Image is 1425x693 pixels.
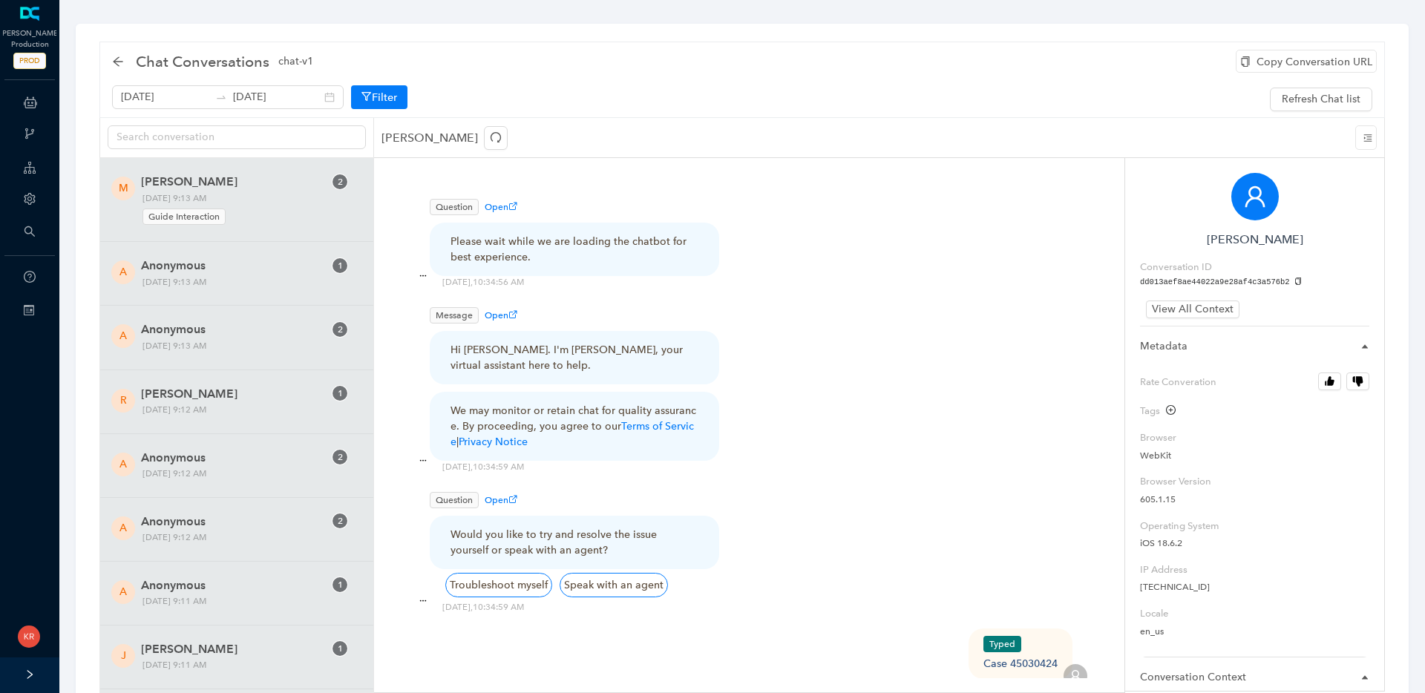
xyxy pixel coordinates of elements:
[1140,232,1369,246] h6: [PERSON_NAME]
[332,513,347,528] sup: 2
[1140,338,1352,355] span: Metadata
[141,321,324,338] span: Anonymous
[412,450,434,473] img: chat-bubble.svg
[451,527,698,558] div: Would you like to try and resolve the issue yourself or speak with an agent?
[338,177,343,187] span: 2
[332,386,347,401] sup: 1
[119,584,127,600] span: A
[1140,404,1176,418] div: Tags
[1140,493,1369,507] p: 605.1.15
[332,577,347,592] sup: 1
[338,579,343,590] span: 1
[1140,625,1369,639] p: en_us
[456,436,459,448] span: |
[338,452,343,462] span: 2
[1140,430,1369,445] label: Browser
[1270,88,1372,111] button: Refresh Chat list
[24,128,36,139] span: branches
[24,271,36,283] span: question-circle
[1140,669,1352,686] span: Conversation Context
[485,202,517,212] span: Open
[13,53,46,69] span: PROD
[451,342,698,373] div: Hi [PERSON_NAME]. I'm [PERSON_NAME], your virtual assistant here to help.
[119,520,127,536] span: A
[137,466,351,482] span: [DATE] 9:12 AM
[112,56,124,68] div: back
[490,131,502,143] span: redo
[141,257,324,275] span: Anonymous
[338,388,343,398] span: 1
[137,338,351,354] span: [DATE] 9:13 AM
[137,657,351,673] span: [DATE] 9:11 AM
[1146,300,1239,318] button: View All Context
[1140,669,1369,692] div: Conversation Context
[451,404,696,433] span: We may monitor or retain chat for quality assurance. By proceeding, you agree to our
[1140,580,1369,594] p: [TECHNICAL_ID]
[278,53,313,70] span: chat-v1
[141,449,324,467] span: Anonymous
[117,129,345,145] input: Search conversation
[18,625,40,648] img: 02910a6a21756245b6becafea9e26043
[1360,342,1369,351] span: caret-right
[1140,536,1369,551] p: iOS 18.6.2
[142,208,226,225] span: Guide Interaction
[120,393,127,409] span: R
[430,199,479,215] span: Question
[1140,372,1369,392] label: Rate Converation
[1363,134,1372,142] span: menu-unfold
[112,56,124,68] span: arrow-left
[351,85,407,109] button: Filter
[119,328,127,344] span: A
[24,226,36,237] span: search
[1243,185,1267,208] span: user
[485,310,517,321] span: Open
[1140,277,1369,289] pre: dd013aef8ae44022a9e28af4c3a576b2
[141,173,324,191] span: [PERSON_NAME]
[24,193,36,205] span: setting
[121,89,209,105] input: Start date
[332,258,347,273] sup: 1
[451,234,698,265] div: Please wait while we are loading the chatbot for best experience.
[338,260,343,271] span: 1
[459,436,528,448] a: Privacy Notice
[338,516,343,526] span: 2
[119,264,127,280] span: A
[137,275,351,290] span: [DATE] 9:13 AM
[215,91,227,103] span: swap-right
[121,648,126,664] span: J
[141,513,324,531] span: Anonymous
[1140,449,1369,463] p: WebKit
[1140,562,1369,577] label: IP Address
[136,50,269,73] span: Chat Conversations
[560,573,668,597] div: Speak with an agent
[141,640,324,658] span: [PERSON_NAME]
[119,456,127,473] span: A
[233,89,321,105] input: End date
[137,402,351,418] span: [DATE] 9:12 AM
[141,385,324,403] span: [PERSON_NAME]
[1294,277,1303,286] span: copy
[215,91,227,103] span: to
[1152,301,1234,318] span: View All Context
[1140,606,1369,621] label: Locale
[1069,669,1082,683] span: user
[445,573,552,597] div: Troubleshoot myself
[430,307,479,323] span: Message
[338,324,343,335] span: 2
[332,641,347,656] sup: 1
[1166,405,1176,415] span: plus-circle
[485,495,517,505] span: Open
[442,276,524,289] div: [DATE] , 10:34:56 AM
[119,180,128,197] span: M
[1346,372,1369,390] button: Rate Converation
[412,591,434,613] img: chat-bubble.svg
[1318,372,1341,390] button: Rate Converation
[412,266,434,288] img: chat-bubble.svg
[137,530,351,545] span: [DATE] 9:12 AM
[1140,338,1369,361] div: Metadata
[442,461,524,473] div: [DATE] , 10:34:59 AM
[1240,56,1251,67] span: copy
[381,126,514,150] p: [PERSON_NAME]
[1360,673,1369,682] span: caret-right
[332,322,347,337] sup: 2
